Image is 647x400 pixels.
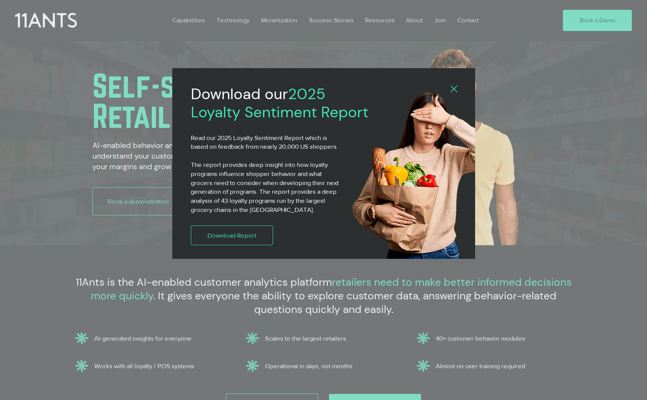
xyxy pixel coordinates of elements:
span: Download our [191,84,288,104]
div: Back to site [451,86,457,93]
a: Download Report [191,226,273,245]
p: The report provides deep insight into how loyalty programs influence shopper behavior and what gr... [191,160,342,214]
p: Read our 2025 Loyalty Sentiment Report which is based on feedback from nearly 20,000 US shoppers. [191,133,342,151]
img: 11ants shopper4.png [350,89,499,267]
h2: 2025 Loyalty Sentiment Report [191,85,371,121]
span: Download Report [207,231,256,240]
